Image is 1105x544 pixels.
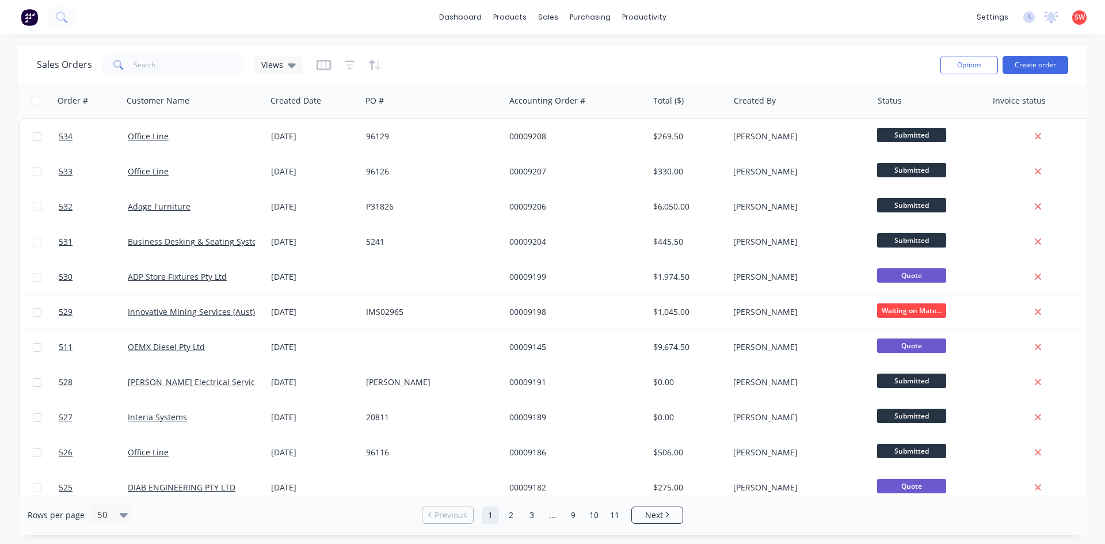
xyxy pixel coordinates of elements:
[877,233,946,248] span: Submitted
[653,447,721,458] div: $506.00
[128,306,283,317] a: Innovative Mining Services (Aust) Pty Ltd
[877,128,946,142] span: Submitted
[606,507,623,524] a: Page 11
[733,341,861,353] div: [PERSON_NAME]
[509,95,585,106] div: Accounting Order #
[28,509,85,521] span: Rows per page
[653,236,721,248] div: $445.50
[877,163,946,177] span: Submitted
[59,201,73,212] span: 532
[1003,56,1068,74] button: Create order
[59,271,73,283] span: 530
[487,9,532,26] div: products
[59,341,73,353] span: 511
[733,482,861,493] div: [PERSON_NAME]
[734,95,776,106] div: Created By
[653,95,684,106] div: Total ($)
[59,330,128,364] a: 511
[261,59,283,71] span: Views
[733,236,861,248] div: [PERSON_NAME]
[733,131,861,142] div: [PERSON_NAME]
[271,201,357,212] div: [DATE]
[271,482,357,493] div: [DATE]
[509,166,637,177] div: 00009207
[365,95,384,106] div: PO #
[59,435,128,470] a: 526
[366,412,494,423] div: 20811
[502,507,520,524] a: Page 2
[653,412,721,423] div: $0.00
[509,131,637,142] div: 00009208
[433,9,487,26] a: dashboard
[59,447,73,458] span: 526
[993,95,1046,106] div: Invoice status
[877,374,946,388] span: Submitted
[128,201,190,212] a: Adage Furniture
[128,131,169,142] a: Office Line
[366,236,494,248] div: 5241
[733,447,861,458] div: [PERSON_NAME]
[971,9,1014,26] div: settings
[653,201,721,212] div: $6,050.00
[59,400,128,435] a: 527
[59,412,73,423] span: 527
[733,412,861,423] div: [PERSON_NAME]
[422,509,473,521] a: Previous page
[565,507,582,524] a: Page 9
[59,166,73,177] span: 533
[59,306,73,318] span: 529
[653,306,721,318] div: $1,045.00
[271,341,357,353] div: [DATE]
[366,376,494,388] div: [PERSON_NAME]
[509,447,637,458] div: 00009186
[940,56,998,74] button: Options
[733,166,861,177] div: [PERSON_NAME]
[532,9,564,26] div: sales
[585,507,603,524] a: Page 10
[653,131,721,142] div: $269.50
[482,507,499,524] a: Page 1 is your current page
[509,201,637,212] div: 00009206
[523,507,540,524] a: Page 3
[877,303,946,318] span: Waiting on Mate...
[59,225,128,259] a: 531
[366,447,494,458] div: 96116
[878,95,902,106] div: Status
[417,507,688,524] ul: Pagination
[509,341,637,353] div: 00009145
[271,166,357,177] div: [DATE]
[271,236,357,248] div: [DATE]
[59,131,73,142] span: 534
[37,59,92,70] h1: Sales Orders
[128,166,169,177] a: Office Line
[134,54,246,77] input: Search...
[509,306,637,318] div: 00009198
[877,338,946,353] span: Quote
[544,507,561,524] a: Jump forward
[653,376,721,388] div: $0.00
[877,444,946,458] span: Submitted
[271,376,357,388] div: [DATE]
[59,295,128,329] a: 529
[127,95,189,106] div: Customer Name
[128,341,205,352] a: OEMX Diesel Pty Ltd
[653,341,721,353] div: $9,674.50
[271,131,357,142] div: [DATE]
[21,9,38,26] img: Factory
[59,119,128,154] a: 534
[271,271,357,283] div: [DATE]
[128,482,235,493] a: DIAB ENGINEERING PTY LTD
[509,376,637,388] div: 00009191
[877,409,946,423] span: Submitted
[733,306,861,318] div: [PERSON_NAME]
[128,271,227,282] a: ADP Store Fixtures Pty Ltd
[653,271,721,283] div: $1,974.50
[616,9,672,26] div: productivity
[271,447,357,458] div: [DATE]
[128,236,268,247] a: Business Desking & Seating Systems
[877,198,946,212] span: Submitted
[59,365,128,400] a: 528
[435,509,467,521] span: Previous
[733,201,861,212] div: [PERSON_NAME]
[509,412,637,423] div: 00009189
